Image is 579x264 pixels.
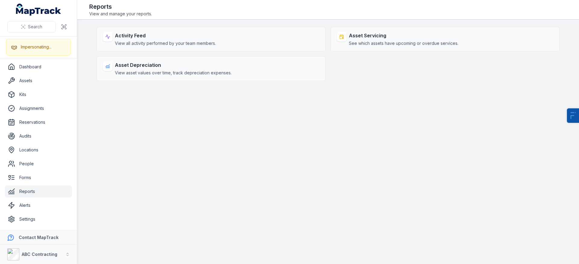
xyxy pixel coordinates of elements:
[19,235,59,240] strong: Contact MapTrack
[5,130,72,142] a: Audits
[16,4,61,16] a: MapTrack
[5,172,72,184] a: Forms
[5,158,72,170] a: People
[21,44,52,50] div: Impersonating...
[115,70,232,76] span: View asset values over time, track depreciation expenses.
[115,32,216,39] strong: Activity Feed
[5,144,72,156] a: Locations
[96,27,326,51] a: Activity FeedView all activity performed by your team members.
[89,2,152,11] h2: Reports
[96,56,326,81] a: Asset DepreciationView asset values over time, track depreciation expenses.
[5,75,72,87] a: Assets
[28,24,42,30] span: Search
[89,11,152,17] span: View and manage your reports.
[5,185,72,197] a: Reports
[5,61,72,73] a: Dashboard
[349,32,458,39] strong: Asset Servicing
[115,40,216,46] span: View all activity performed by your team members.
[331,27,560,51] a: Asset ServicingSee which assets have upcoming or overdue services.
[115,61,232,69] strong: Asset Depreciation
[5,199,72,211] a: Alerts
[5,102,72,114] a: Assignments
[22,252,57,257] strong: ABC Contracting
[7,21,56,33] button: Search
[5,89,72,101] a: Kits
[5,116,72,128] a: Reservations
[5,213,72,225] a: Settings
[349,40,458,46] span: See which assets have upcoming or overdue services.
